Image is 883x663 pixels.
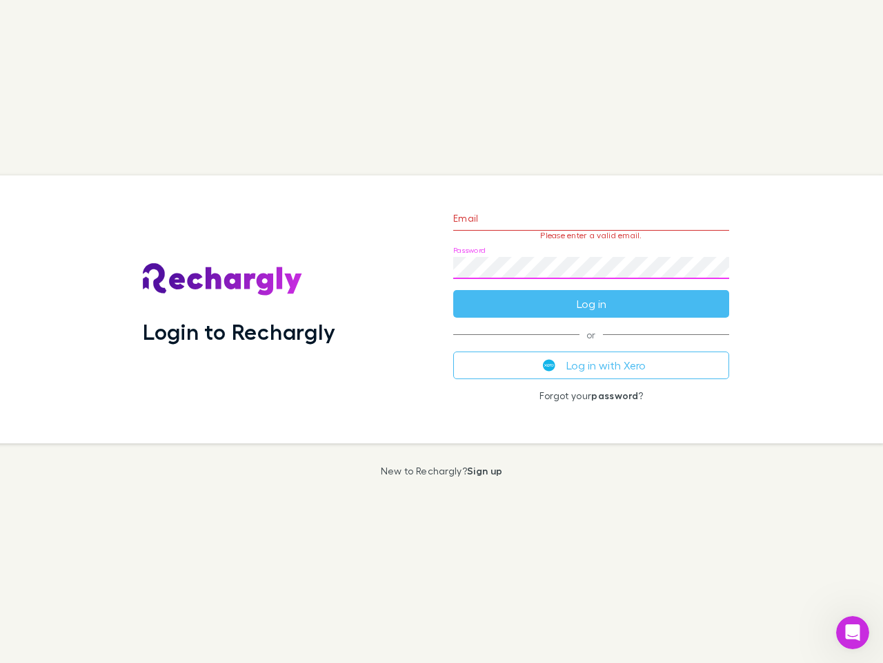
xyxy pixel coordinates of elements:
[543,359,555,372] img: Xero's logo
[453,245,486,256] label: Password
[143,318,335,345] h1: Login to Rechargly
[453,231,729,240] p: Please enter a valid email.
[143,263,303,296] img: Rechargly's Logo
[381,465,503,477] p: New to Rechargly?
[591,390,638,401] a: password
[453,352,729,379] button: Log in with Xero
[836,616,869,649] iframe: Intercom live chat
[453,390,729,401] p: Forgot your ?
[453,334,729,335] span: or
[453,290,729,318] button: Log in
[467,465,502,477] a: Sign up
